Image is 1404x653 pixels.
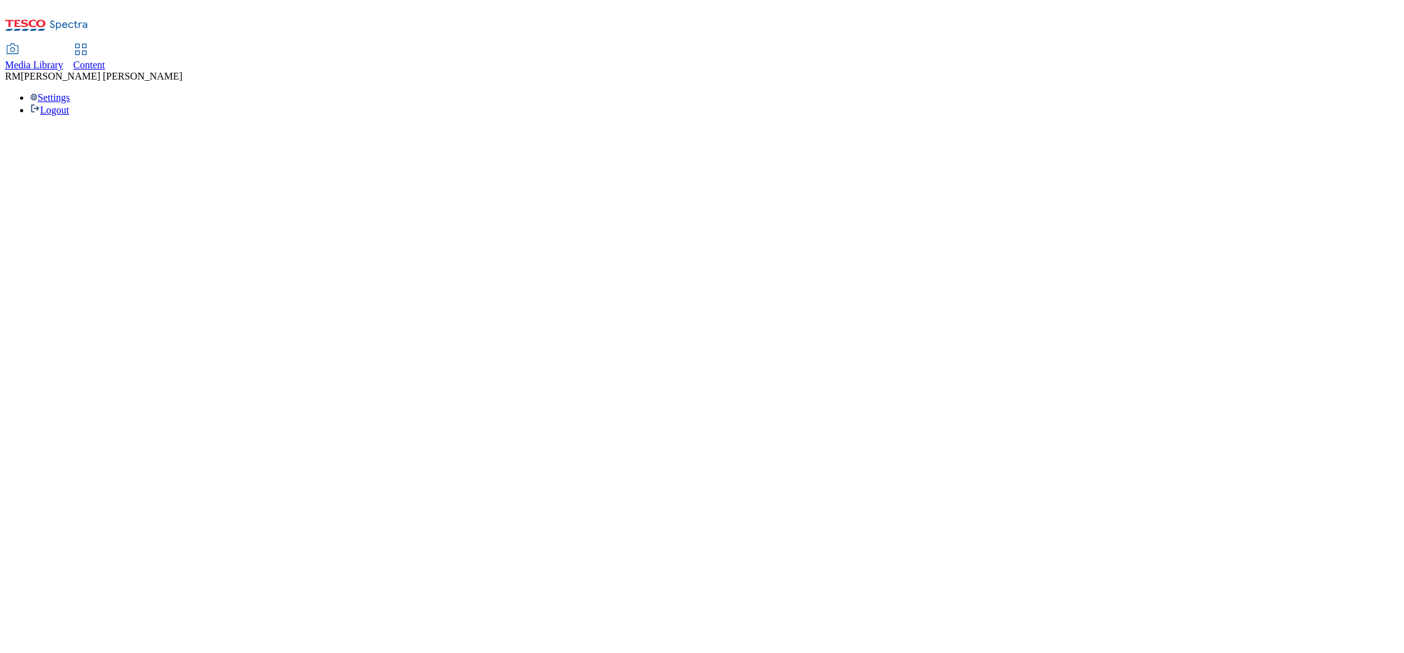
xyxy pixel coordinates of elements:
a: Logout [30,105,69,115]
span: [PERSON_NAME] [PERSON_NAME] [21,71,182,81]
a: Settings [30,92,70,103]
span: Media Library [5,60,63,70]
span: RM [5,71,21,81]
a: Media Library [5,44,63,71]
span: Content [73,60,105,70]
a: Content [73,44,105,71]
